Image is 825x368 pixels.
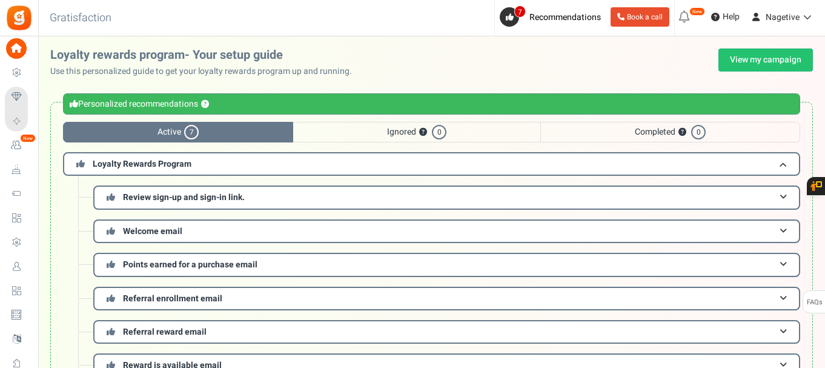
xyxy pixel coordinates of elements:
[184,125,199,139] span: 7
[123,225,182,238] span: Welcome email
[123,258,257,271] span: Points earned for a purchase email
[123,191,245,204] span: Review sign-up and sign-in link.
[806,291,823,314] span: FAQs
[93,158,191,170] span: Loyalty Rewards Program
[5,4,33,32] img: Gratisfaction
[718,49,813,72] a: View my campaign
[123,292,222,305] span: Referral enrollment email
[691,125,706,139] span: 0
[36,6,125,30] h3: Gratisfaction
[611,7,669,27] a: Book a call
[201,101,209,109] button: ?
[419,129,427,136] button: ?
[293,122,540,142] span: Ignored
[5,135,33,156] a: New
[766,11,800,24] span: Nagetive
[720,11,740,23] span: Help
[50,65,362,78] p: Use this personalized guide to get your loyalty rewards program up and running.
[123,326,207,338] span: Referral reward email
[514,5,526,18] span: 7
[540,122,800,142] span: Completed
[50,49,362,62] h2: Loyalty rewards program- Your setup guide
[432,125,446,139] span: 0
[529,11,601,24] span: Recommendations
[689,7,705,16] em: New
[500,7,606,27] a: 7 Recommendations
[706,7,744,27] a: Help
[63,93,800,115] div: Personalized recommendations
[20,134,36,142] em: New
[63,122,293,142] span: Active
[678,129,686,136] button: ?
